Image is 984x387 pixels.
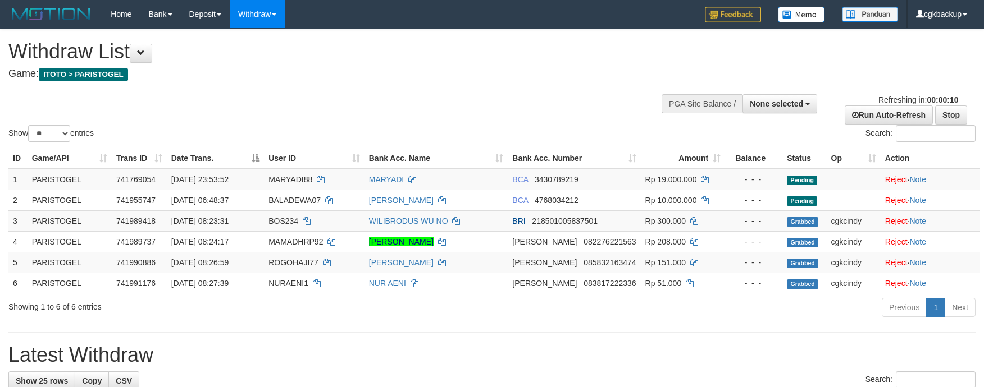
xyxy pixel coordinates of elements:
[512,175,528,184] span: BCA
[881,231,980,252] td: ·
[730,174,778,185] div: - - -
[730,236,778,247] div: - - -
[28,169,112,190] td: PARISTOGEL
[264,148,365,169] th: User ID: activate to sort column ascending
[584,237,636,246] span: Copy 082276221563 to clipboard
[787,259,818,268] span: Grabbed
[730,257,778,268] div: - - -
[171,279,229,288] span: [DATE] 08:27:39
[827,231,881,252] td: cgkcindy
[885,216,908,225] a: Reject
[827,252,881,273] td: cgkcindy
[882,298,927,317] a: Previous
[584,279,636,288] span: Copy 083817222336 to clipboard
[8,231,28,252] td: 4
[116,279,156,288] span: 741991176
[28,190,112,210] td: PARISTOGEL
[8,190,28,210] td: 2
[28,273,112,293] td: PARISTOGEL
[171,258,229,267] span: [DATE] 08:26:59
[508,148,640,169] th: Bank Acc. Number: activate to sort column ascending
[927,95,958,104] strong: 00:00:10
[865,125,976,142] label: Search:
[730,195,778,206] div: - - -
[268,237,323,246] span: MAMADHRP92
[369,196,434,205] a: [PERSON_NAME]
[885,237,908,246] a: Reject
[787,196,817,206] span: Pending
[909,237,926,246] a: Note
[827,148,881,169] th: Op: activate to sort column ascending
[935,105,967,125] a: Stop
[742,94,817,113] button: None selected
[8,210,28,231] td: 3
[584,258,636,267] span: Copy 085832163474 to clipboard
[116,196,156,205] span: 741955747
[750,99,803,108] span: None selected
[8,344,976,366] h1: Latest Withdraw
[878,95,958,104] span: Refreshing in:
[885,258,908,267] a: Reject
[778,7,825,22] img: Button%20Memo.svg
[535,175,578,184] span: Copy 3430789219 to clipboard
[842,7,898,22] img: panduan.png
[645,216,686,225] span: Rp 300.000
[268,258,318,267] span: ROGOHAJI77
[365,148,508,169] th: Bank Acc. Name: activate to sort column ascending
[645,237,686,246] span: Rp 208.000
[885,279,908,288] a: Reject
[645,258,686,267] span: Rp 151.000
[885,196,908,205] a: Reject
[268,175,312,184] span: MARYADI88
[369,279,406,288] a: NUR AENI
[787,279,818,289] span: Grabbed
[171,175,229,184] span: [DATE] 23:53:52
[171,237,229,246] span: [DATE] 08:24:17
[535,196,578,205] span: Copy 4768034212 to clipboard
[171,216,229,225] span: [DATE] 08:23:31
[512,279,577,288] span: [PERSON_NAME]
[28,125,70,142] select: Showentries
[881,210,980,231] td: ·
[8,297,402,312] div: Showing 1 to 6 of 6 entries
[909,279,926,288] a: Note
[8,148,28,169] th: ID
[8,68,645,80] h4: Game:
[662,94,742,113] div: PGA Site Balance /
[705,7,761,22] img: Feedback.jpg
[787,217,818,227] span: Grabbed
[16,376,68,385] span: Show 25 rows
[116,376,132,385] span: CSV
[641,148,726,169] th: Amount: activate to sort column ascending
[645,196,697,205] span: Rp 10.000.000
[8,6,94,22] img: MOTION_logo.png
[512,196,528,205] span: BCA
[28,231,112,252] td: PARISTOGEL
[8,125,94,142] label: Show entries
[116,216,156,225] span: 741989418
[369,175,404,184] a: MARYADI
[112,148,167,169] th: Trans ID: activate to sort column ascending
[787,238,818,247] span: Grabbed
[512,258,577,267] span: [PERSON_NAME]
[268,279,308,288] span: NURAENI1
[909,196,926,205] a: Note
[827,210,881,231] td: cgkcindy
[268,196,321,205] span: BALADEWA07
[845,105,933,125] a: Run Auto-Refresh
[896,125,976,142] input: Search:
[725,148,782,169] th: Balance
[730,278,778,289] div: - - -
[881,273,980,293] td: ·
[730,215,778,227] div: - - -
[369,258,434,267] a: [PERSON_NAME]
[116,258,156,267] span: 741990886
[28,210,112,231] td: PARISTOGEL
[909,258,926,267] a: Note
[645,175,697,184] span: Rp 19.000.000
[8,252,28,273] td: 5
[909,175,926,184] a: Note
[945,298,976,317] a: Next
[881,252,980,273] td: ·
[28,252,112,273] td: PARISTOGEL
